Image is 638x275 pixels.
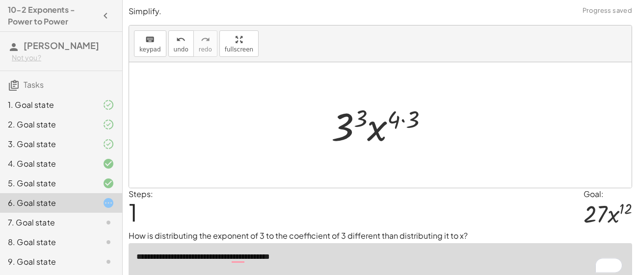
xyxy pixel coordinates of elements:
[201,34,210,46] i: redo
[129,189,153,199] label: Steps:
[176,34,186,46] i: undo
[12,53,114,63] div: Not you?
[8,138,87,150] div: 3. Goal state
[129,197,137,227] span: 1
[8,99,87,111] div: 1. Goal state
[103,217,114,228] i: Task not started.
[8,4,97,27] h4: 10-2 Exponents - Power to Power
[103,177,114,189] i: Task finished and correct.
[225,46,253,53] span: fullscreen
[103,138,114,150] i: Task finished and part of it marked as correct.
[168,30,194,57] button: undoundo
[103,256,114,268] i: Task not started.
[134,30,166,57] button: keyboardkeypad
[583,6,632,16] span: Progress saved
[139,46,161,53] span: keypad
[103,158,114,170] i: Task finished and correct.
[129,230,632,242] p: How is distributing the exponent of 3 to the coefficient of 3 different than distributing it to x?
[145,34,155,46] i: keyboard
[193,30,217,57] button: redoredo
[8,217,87,228] div: 7. Goal state
[103,197,114,209] i: Task started.
[103,99,114,111] i: Task finished and part of it marked as correct.
[584,188,632,200] div: Goal:
[199,46,212,53] span: redo
[129,6,632,17] p: Simplify.
[8,256,87,268] div: 9. Goal state
[24,79,44,90] span: Tasks
[103,236,114,248] i: Task not started.
[103,119,114,130] i: Task finished and part of it marked as correct.
[174,46,188,53] span: undo
[8,119,87,130] div: 2. Goal state
[8,236,87,248] div: 8. Goal state
[8,197,87,209] div: 6. Goal state
[24,40,99,51] span: [PERSON_NAME]
[8,158,87,170] div: 4. Goal state
[8,177,87,189] div: 5. Goal state
[219,30,259,57] button: fullscreen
